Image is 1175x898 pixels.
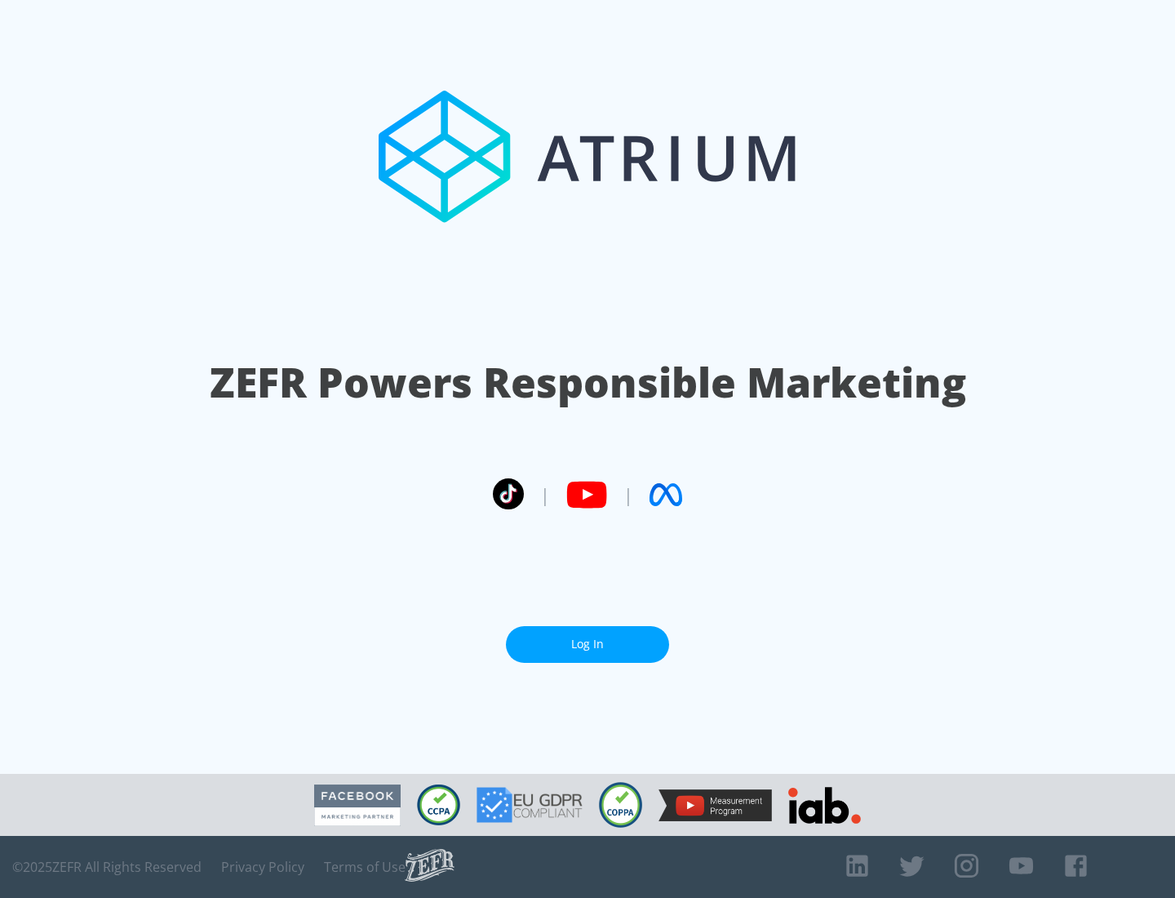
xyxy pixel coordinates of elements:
img: COPPA Compliant [599,782,642,828]
span: | [623,482,633,507]
a: Terms of Use [324,859,406,875]
a: Log In [506,626,669,663]
h1: ZEFR Powers Responsible Marketing [210,354,966,411]
img: CCPA Compliant [417,785,460,825]
span: © 2025 ZEFR All Rights Reserved [12,859,202,875]
img: Facebook Marketing Partner [314,785,401,826]
img: GDPR Compliant [477,787,583,823]
img: YouTube Measurement Program [658,789,772,821]
span: | [540,482,550,507]
img: IAB [788,787,861,824]
a: Privacy Policy [221,859,304,875]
